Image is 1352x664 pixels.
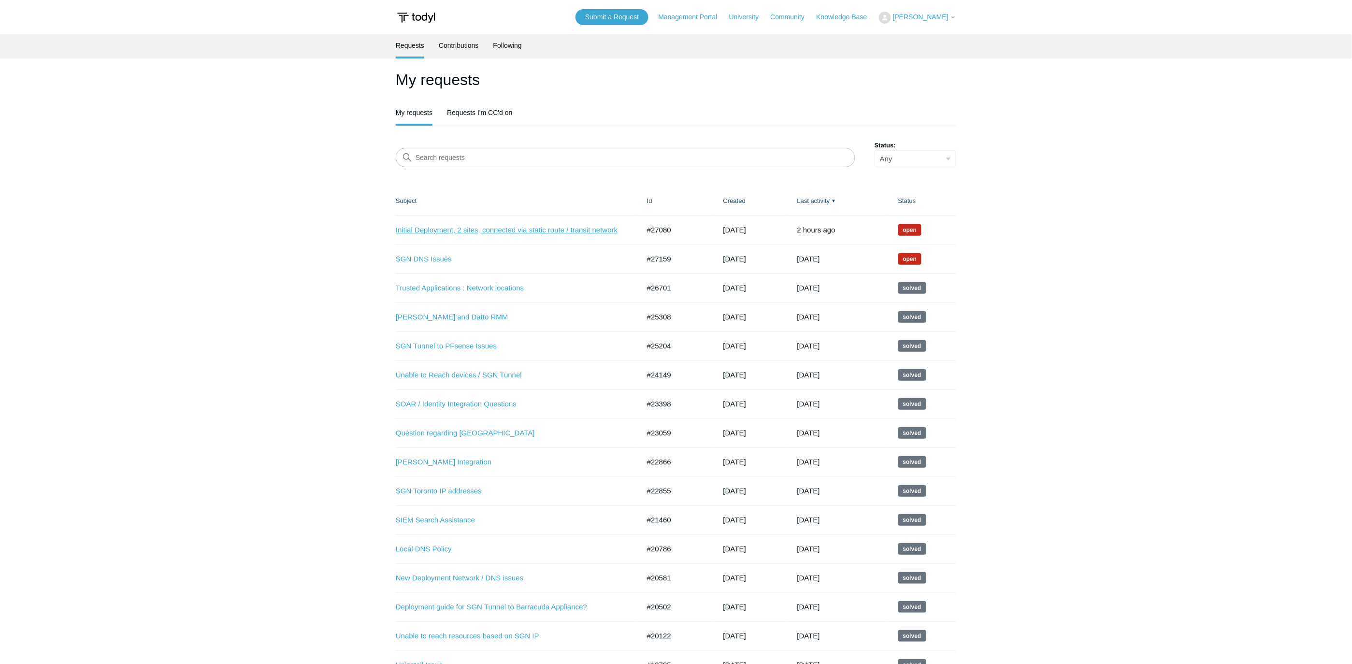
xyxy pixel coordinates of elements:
a: Management Portal [659,12,727,22]
a: My requests [396,101,432,124]
span: This request has been solved [898,514,926,526]
th: Id [637,187,714,216]
a: Question regarding [GEOGRAPHIC_DATA] [396,428,625,439]
time: 10/16/2024, 15:55 [723,545,746,553]
td: #23398 [637,390,714,419]
a: University [729,12,768,22]
a: SIEM Search Assistance [396,515,625,526]
span: This request has been solved [898,340,926,352]
time: 03/11/2025, 13:03 [797,429,820,437]
time: 03/09/2025, 12:02 [797,458,820,466]
td: #21460 [637,505,714,534]
time: 10/02/2024, 12:01 [723,603,746,611]
a: Deployment guide for SGN Tunnel to Barracuda Appliance? [396,602,625,613]
a: Last activity▼ [797,197,830,204]
td: #25204 [637,332,714,361]
span: This request has been solved [898,311,926,323]
span: We are working on a response for you [898,224,922,236]
button: [PERSON_NAME] [879,12,956,24]
a: Knowledge Base [817,12,877,22]
time: 09/12/2024, 12:42 [723,632,746,640]
a: Unable to reach resources based on SGN IP [396,631,625,642]
a: Created [723,197,746,204]
span: This request has been solved [898,282,926,294]
th: Subject [396,187,637,216]
time: 02/19/2025, 10:35 [723,429,746,437]
a: [PERSON_NAME] and Datto RMM [396,312,625,323]
time: 02/07/2025, 15:24 [723,458,746,466]
time: 06/24/2025, 17:02 [797,342,820,350]
td: #20581 [637,563,714,592]
td: #20786 [637,534,714,563]
a: SOAR / Identity Integration Questions [396,399,625,410]
a: [PERSON_NAME] Integration [396,457,625,468]
td: #23059 [637,419,714,447]
time: 02/27/2025, 13:02 [797,487,820,495]
time: 05/30/2025, 11:25 [723,342,746,350]
span: This request has been solved [898,456,926,468]
td: #20502 [637,592,714,621]
span: This request has been solved [898,369,926,381]
a: Unable to Reach devices / SGN Tunnel [396,370,625,381]
img: Todyl Support Center Help Center home page [396,9,437,27]
time: 08/08/2025, 08:45 [723,255,746,263]
a: Contributions [439,34,479,57]
a: Requests I'm CC'd on [447,101,512,124]
td: #22855 [637,476,714,505]
th: Status [889,187,956,216]
a: SGN Tunnel to PFsense Issues [396,341,625,352]
span: This request has been solved [898,572,926,584]
time: 02/07/2025, 11:46 [723,487,746,495]
time: 07/24/2025, 10:05 [723,284,746,292]
a: Community [771,12,815,22]
time: 03/05/2025, 13:13 [723,400,746,408]
a: Local DNS Policy [396,544,625,555]
span: This request has been solved [898,485,926,497]
td: #20122 [637,621,714,650]
time: 11/05/2024, 16:02 [797,545,820,553]
time: 10/03/2024, 15:03 [797,632,820,640]
time: 08/14/2025, 13:01 [797,226,835,234]
time: 04/02/2025, 11:02 [797,400,820,408]
h1: My requests [396,68,956,91]
span: This request has been solved [898,630,926,642]
a: Trusted Applications : Network locations [396,283,625,294]
td: #25308 [637,303,714,332]
span: We are working on a response for you [898,253,922,265]
label: Status: [875,141,956,150]
a: Following [493,34,522,57]
time: 10/31/2024, 21:02 [797,603,820,611]
span: This request has been solved [898,543,926,555]
time: 12/09/2024, 14:03 [797,516,820,524]
td: #27159 [637,245,714,274]
time: 11/04/2024, 18:02 [797,574,820,582]
time: 05/08/2025, 11:02 [797,371,820,379]
time: 06/04/2025, 16:24 [723,313,746,321]
input: Search requests [396,148,855,167]
time: 07/09/2025, 14:02 [797,313,820,321]
td: #26701 [637,274,714,303]
a: Submit a Request [575,9,648,25]
a: New Deployment Network / DNS issues [396,573,625,584]
time: 08/11/2025, 10:18 [797,255,820,263]
a: Initial Deployment, 2 sites, connected via static route / transit network [396,225,625,236]
td: #22866 [637,447,714,476]
span: This request has been solved [898,427,926,439]
time: 10/04/2024, 14:00 [723,574,746,582]
td: #27080 [637,216,714,245]
time: 11/19/2024, 12:58 [723,516,746,524]
a: Requests [396,34,424,57]
time: 08/06/2025, 11:50 [723,226,746,234]
span: ▼ [832,197,836,204]
a: SGN Toronto IP addresses [396,486,625,497]
span: This request has been solved [898,601,926,613]
time: 04/09/2025, 12:55 [723,371,746,379]
td: #24149 [637,361,714,390]
time: 08/05/2025, 17:03 [797,284,820,292]
a: SGN DNS Issues [396,254,625,265]
span: [PERSON_NAME] [893,13,949,21]
span: This request has been solved [898,398,926,410]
